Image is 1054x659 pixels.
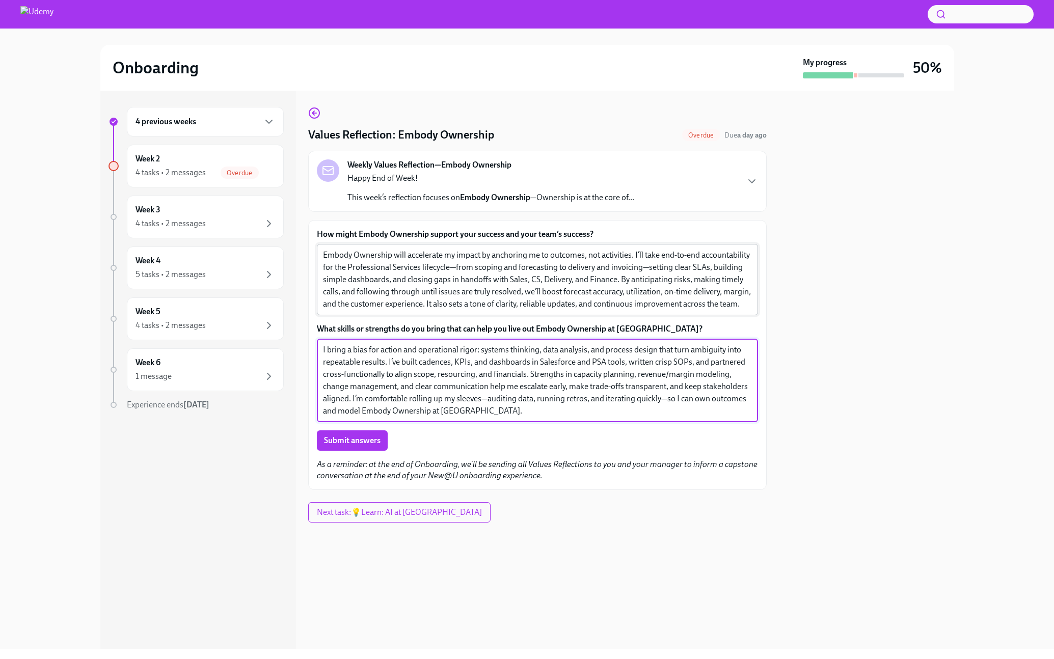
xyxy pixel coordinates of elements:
[183,400,209,409] strong: [DATE]
[460,193,530,202] strong: Embody Ownership
[324,435,381,446] span: Submit answers
[347,159,511,171] strong: Weekly Values Reflection—Embody Ownership
[136,357,160,368] h6: Week 6
[308,127,494,143] h4: Values Reflection: Embody Ownership
[323,344,752,417] textarea: I bring a bias for action and operational rigor: systems thinking, data analysis, and process des...
[136,204,160,215] h6: Week 3
[323,249,752,310] textarea: Embody Ownership will accelerate my impact by anchoring me to outcomes, not activities. I’ll take...
[724,131,767,140] span: Due
[136,255,160,266] h6: Week 4
[136,306,160,317] h6: Week 5
[136,320,206,331] div: 4 tasks • 2 messages
[136,153,160,164] h6: Week 2
[737,131,767,140] strong: a day ago
[317,430,388,451] button: Submit answers
[347,192,634,203] p: This week’s reflection focuses on —Ownership is at the core of...
[317,507,482,517] span: Next task : 💡Learn: AI at [GEOGRAPHIC_DATA]
[317,323,758,335] label: What skills or strengths do you bring that can help you live out Embody Ownership at [GEOGRAPHIC_...
[136,269,206,280] div: 5 tasks • 2 messages
[347,173,634,184] p: Happy End of Week!
[682,131,720,139] span: Overdue
[724,130,767,140] span: September 7th, 2025 10:00
[136,218,206,229] div: 4 tasks • 2 messages
[113,58,199,78] h2: Onboarding
[109,196,284,238] a: Week 34 tasks • 2 messages
[136,167,206,178] div: 4 tasks • 2 messages
[308,502,491,523] button: Next task:💡Learn: AI at [GEOGRAPHIC_DATA]
[136,371,172,382] div: 1 message
[109,145,284,187] a: Week 24 tasks • 2 messagesOverdue
[136,116,196,127] h6: 4 previous weeks
[109,297,284,340] a: Week 54 tasks • 2 messages
[221,169,258,177] span: Overdue
[803,57,847,68] strong: My progress
[913,59,942,77] h3: 50%
[109,348,284,391] a: Week 61 message
[20,6,53,22] img: Udemy
[127,400,209,409] span: Experience ends
[317,229,758,240] label: How might Embody Ownership support your success and your team’s success?
[109,246,284,289] a: Week 45 tasks • 2 messages
[127,107,284,136] div: 4 previous weeks
[317,459,758,480] em: As a reminder: at the end of Onboarding, we'll be sending all Values Reflections to you and your ...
